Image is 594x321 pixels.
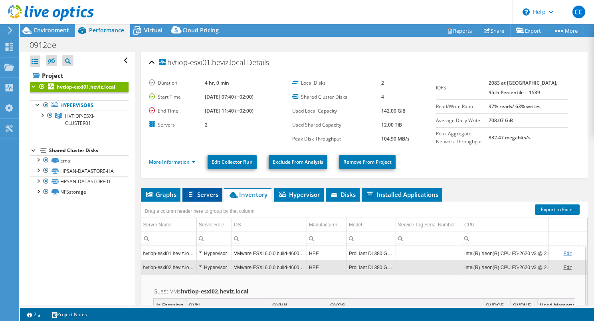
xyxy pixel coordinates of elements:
label: Shared Cluster Disks [292,93,381,101]
span: HVTIOP-ESXI-CLUSTER01 [65,113,95,127]
div: Hypervisor [199,263,230,272]
td: Column CPU, Value Intel(R) Xeon(R) CPU E5-2620 v3 @ 2.40GHz 240 GHz [462,260,579,274]
div: GVDUF [513,301,531,310]
td: Column Service Tag Serial Number, Value [396,246,462,260]
div: Service Tag Serial Number [398,220,455,230]
a: 2 [22,309,46,319]
td: Column Server Role, Value Hypervisor [197,246,232,260]
a: Remove From Project [339,155,396,169]
td: CPU Column [462,218,579,232]
div: Shared Cluster Disks [49,146,129,155]
td: Column CPU, Filter cell [462,232,579,246]
b: 832.47 megabits/s [489,134,531,141]
td: GVOS Column [328,299,483,313]
a: Export [510,24,547,37]
div: GVDCF [485,301,504,310]
a: HPSAN-DATASTORE01 [30,176,129,187]
b: 2083 at [GEOGRAPHIC_DATA], 95th Percentile = 1539 [489,79,557,96]
b: [DATE] 07:40 (+02:00) [205,93,253,100]
a: NFSstorage [30,187,129,197]
span: Graphs [145,190,176,198]
label: Start Time [149,93,205,101]
b: [DATE] 11:40 (+02:00) [205,107,253,114]
div: Drag a column header here to group by that column [143,206,257,217]
span: Cloud Pricing [182,26,219,34]
a: Email [30,155,129,166]
a: More Information [149,159,196,165]
b: hvtiop-esxi02.heviz.local [181,287,248,295]
div: OS [234,220,241,230]
td: Column CPU, Value Intel(R) Xeon(R) CPU E5-2620 v3 @ 2.40GHz 240 GHz [462,246,579,260]
a: Edit [563,251,572,256]
td: Column Server Name, Filter cell [141,232,197,246]
span: CC [572,6,585,18]
a: HVTIOP-ESXI-CLUSTER01 [30,111,129,128]
td: Used Memory Column [538,299,578,313]
svg: \n [523,8,530,16]
td: Column Server Name, Value hvtiop-esxi02.heviz.local [141,260,197,274]
div: Used Memory [540,301,574,310]
td: Column Model, Filter cell [347,232,396,246]
b: 2 [381,79,384,86]
div: Manufacturer [309,220,337,230]
div: GVOS [330,301,345,310]
label: Peak Disk Throughput [292,135,381,143]
div: Hypervisor [199,249,230,258]
label: IOPS [436,84,489,92]
td: GVN Column [186,299,270,313]
td: Column Manufacturer, Value HPE [307,260,347,274]
span: Performance [89,26,124,34]
td: GVDUF Column [511,299,538,313]
td: Column Service Tag Serial Number, Value [396,260,462,274]
b: 12.00 TiB [381,121,402,128]
label: Read/Write Ratio [436,103,489,111]
td: Column OS, Filter cell [232,232,307,246]
td: GVDCF Column [483,299,511,313]
div: Is Running [156,301,183,310]
a: Edit [563,265,572,270]
td: Column Model, Value ProLiant DL380 Gen9 [347,260,396,274]
b: 4 [381,93,384,100]
div: Server Role [199,220,224,230]
td: Model Column [347,218,396,232]
span: Hypervisor [278,190,320,198]
label: Local Disks [292,79,381,87]
a: Project Notes [46,309,93,319]
td: Service Tag Serial Number Column [396,218,462,232]
span: Details [247,57,269,67]
b: 142.00 GiB [381,107,406,114]
h1: 0912de [26,41,69,50]
span: Installed Applications [366,190,438,198]
a: Hypervisors [30,100,129,111]
label: Peak Aggregate Network Throughput [436,130,489,146]
a: Reports [440,24,478,37]
td: Column Server Role, Value Hypervisor [197,260,232,274]
a: Project [30,69,129,82]
b: 37% reads/ 63% writes [489,103,541,110]
b: hvtiop-esxi01.heviz.local [57,83,115,90]
span: hvtiop-esxi01.heviz.local [159,59,245,67]
div: GVN [188,301,200,310]
div: CPU [464,220,474,230]
b: 708.07 GiB [489,117,513,124]
a: Export to Excel [535,204,580,215]
td: Column OS, Value VMware ESXi 6.0.0 build-4600944 [232,260,307,274]
td: Column Server Name, Value hvtiop-esxi01.heviz.local [141,246,197,260]
td: Column Server Role, Filter cell [197,232,232,246]
td: Is Running Column [154,299,186,313]
td: Column Model, Value ProLiant DL380 Gen9 [347,246,396,260]
div: Server Name [143,220,172,230]
span: Virtual [144,26,162,34]
td: GVHN Column [270,299,328,313]
b: 104.90 MB/s [381,135,410,142]
td: Column Manufacturer, Value HPE [307,246,347,260]
td: Column OS, Value VMware ESXi 6.0.0 build-4600944 [232,246,307,260]
span: Environment [34,26,69,34]
label: Average Daily Write [436,117,489,125]
a: hvtiop-esxi01.heviz.local [30,82,129,92]
td: OS Column [232,218,307,232]
a: More [547,24,584,37]
a: HPSAN-DATASTORE-HA [30,166,129,176]
label: Used Shared Capacity [292,121,381,129]
div: GVHN [272,301,287,310]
